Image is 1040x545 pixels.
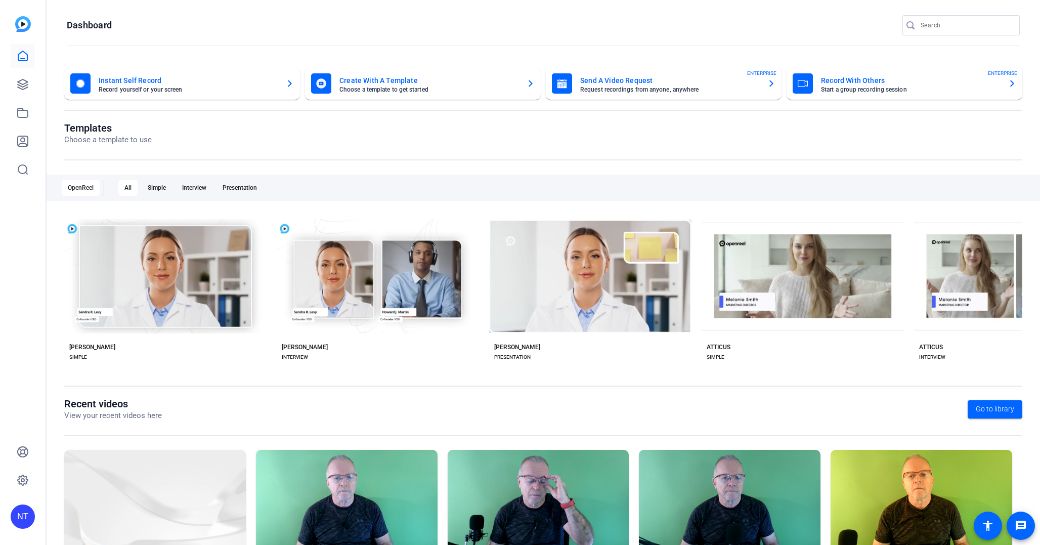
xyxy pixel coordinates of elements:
span: Go to library [976,404,1014,414]
span: ENTERPRISE [747,69,776,77]
div: INTERVIEW [282,353,308,361]
button: Create With A TemplateChoose a template to get started [305,67,541,100]
div: ATTICUS [707,343,730,351]
h1: Recent videos [64,398,162,410]
mat-card-subtitle: Choose a template to get started [339,87,518,93]
div: OpenReel [62,180,100,196]
div: ATTICUS [919,343,943,351]
div: PRESENTATION [494,353,531,361]
mat-card-subtitle: Request recordings from anyone, anywhere [580,87,759,93]
p: View your recent videos here [64,410,162,422]
div: NT [11,505,35,529]
mat-card-title: Create With A Template [339,74,518,87]
button: Instant Self RecordRecord yourself or your screen [64,67,300,100]
div: SIMPLE [707,353,724,361]
span: ENTERPRISE [988,69,1017,77]
mat-icon: accessibility [982,520,994,532]
div: Simple [142,180,172,196]
div: [PERSON_NAME] [69,343,115,351]
div: [PERSON_NAME] [494,343,540,351]
h1: Templates [64,122,152,134]
div: Interview [176,180,212,196]
button: Send A Video RequestRequest recordings from anyone, anywhereENTERPRISE [546,67,782,100]
mat-card-title: Record With Others [821,74,1000,87]
img: blue-gradient.svg [15,16,31,32]
p: Choose a template to use [64,134,152,146]
mat-card-title: Instant Self Record [99,74,278,87]
mat-card-subtitle: Start a group recording session [821,87,1000,93]
div: All [118,180,138,196]
button: Record With OthersStart a group recording sessionENTERPRISE [787,67,1022,100]
div: Presentation [216,180,263,196]
mat-card-title: Send A Video Request [580,74,759,87]
div: SIMPLE [69,353,87,361]
mat-card-subtitle: Record yourself or your screen [99,87,278,93]
div: INTERVIEW [919,353,945,361]
h1: Dashboard [67,19,112,31]
input: Search [921,19,1012,31]
a: Go to library [968,400,1022,418]
mat-icon: message [1015,520,1027,532]
div: [PERSON_NAME] [282,343,328,351]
